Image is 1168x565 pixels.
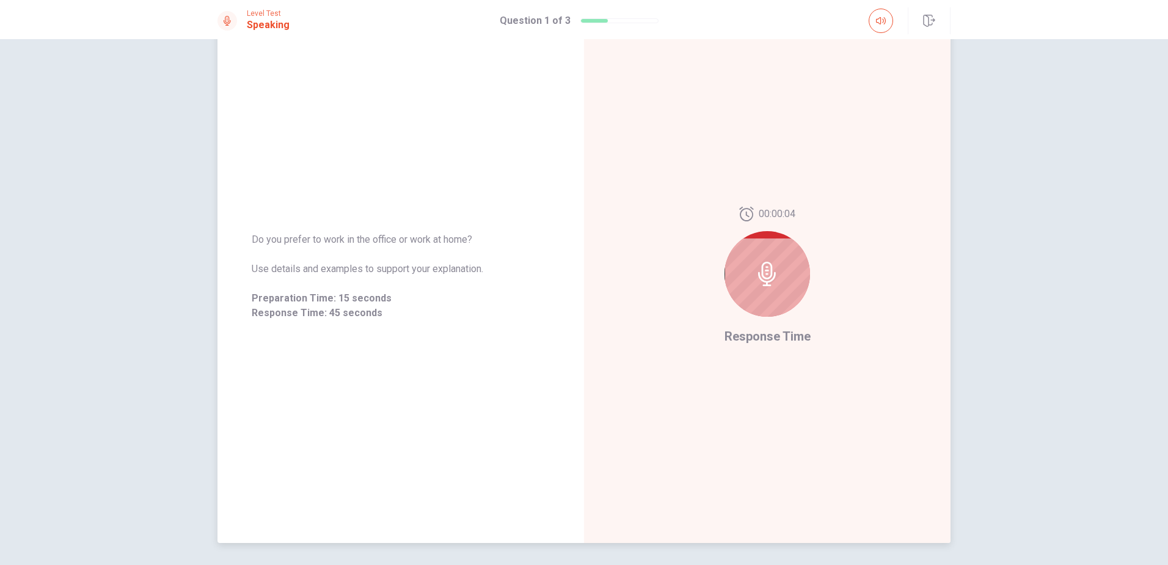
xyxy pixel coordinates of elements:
span: Response Time: 45 seconds [252,306,550,320]
span: Do you prefer to work in the office or work at home? [252,232,550,247]
span: 00:00:04 [759,207,795,221]
h1: Question 1 of 3 [500,13,571,28]
span: Response Time [725,329,811,344]
span: Use details and examples to support your explanation. [252,262,550,276]
span: Level Test [247,9,290,18]
h1: Speaking [247,18,290,32]
span: Preparation Time: 15 seconds [252,291,550,306]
